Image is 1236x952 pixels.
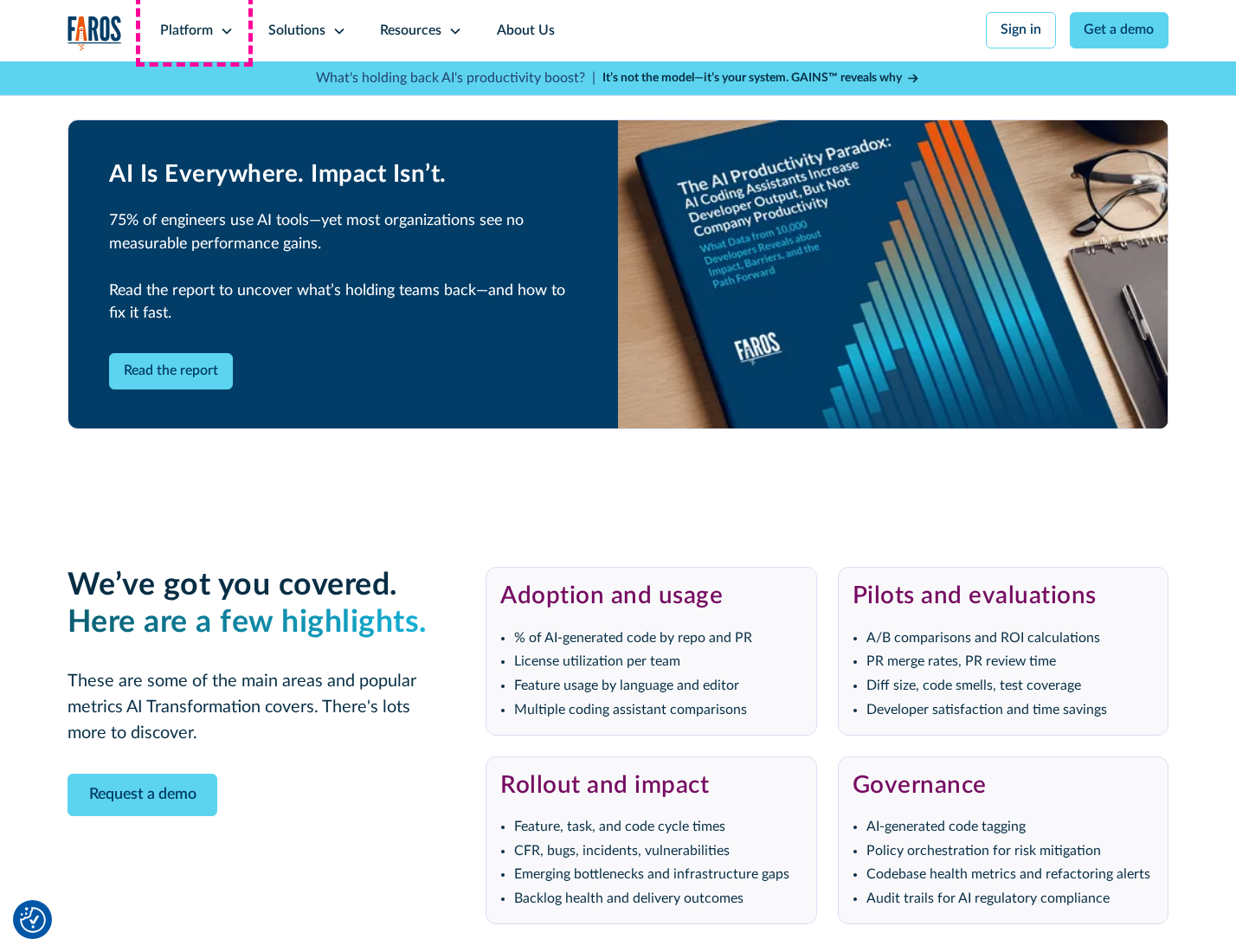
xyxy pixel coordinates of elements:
a: It’s not the model—it’s your system. GAINS™ reveals why [602,69,921,87]
strong: We’ve got you covered. ‍ [68,569,428,638]
p: What's holding back AI's productivity boost? | [316,68,595,89]
div: Platform [160,21,213,42]
li: Feature usage by language and editor [514,676,802,697]
li: Codebase health metrics and refactoring alerts [866,865,1155,885]
a: Get a demo [1070,12,1169,48]
h3: Rollout and impact [500,771,802,800]
img: AI Productivity Paradox Report 2025 [618,120,1168,428]
div: Resources [380,21,441,42]
button: Cookie Settings [20,907,46,933]
a: Request a demo [68,774,218,816]
h3: Pilots and evaluations [853,582,1155,610]
img: Revisit consent button [20,907,46,933]
li: Developer satisfaction and time savings [866,700,1155,721]
li: CFR, bugs, incidents, vulnerabilities [514,841,802,862]
h2: AI Is Everywhere. Impact Isn’t. [109,160,576,189]
li: Multiple coding assistant comparisons [514,700,802,721]
h3: Governance [853,771,1155,800]
p: 75% of engineers use AI tools—yet most organizations see no measurable performance gains. Read th... [109,209,576,325]
li: Feature, task, and code cycle times [514,817,802,838]
li: A/B comparisons and ROI calculations [866,628,1155,649]
li: % of AI-generated code by repo and PR [514,628,802,649]
li: AI-generated code tagging [866,817,1155,838]
li: License utilization per team [514,652,802,672]
a: Read the report [109,353,233,389]
a: home [68,16,123,51]
li: Audit trails for AI regulatory compliance [866,889,1155,910]
li: Diff size, code smells, test coverage [866,676,1155,697]
strong: It’s not the model—it’s your system. GAINS™ reveals why [602,72,902,84]
a: Sign in [986,12,1056,48]
p: These are some of the main areas and popular metrics AI Transformation covers. There's lots more ... [68,669,431,746]
li: Emerging bottlenecks and infrastructure gaps [514,865,802,885]
li: Policy orchestration for risk mitigation [866,841,1155,862]
em: Here are a few highlights. [68,607,428,638]
li: Backlog health and delivery outcomes [514,889,802,910]
li: PR merge rates, PR review time [866,652,1155,672]
img: Logo of the analytics and reporting company Faros. [68,16,123,51]
h3: Adoption and usage [500,582,802,610]
div: Solutions [268,21,325,42]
